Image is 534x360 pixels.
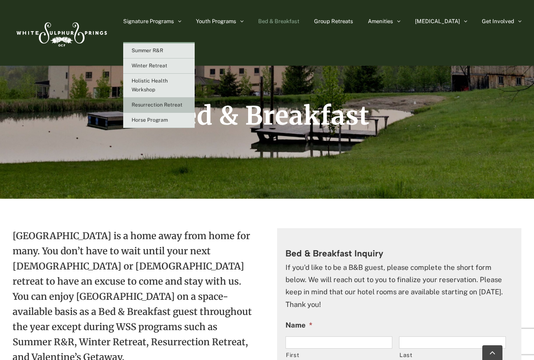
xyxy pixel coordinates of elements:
[415,19,460,24] span: [MEDICAL_DATA]
[123,98,195,113] a: Resurrection Retreat
[196,19,236,24] span: Youth Programs
[123,113,195,128] a: Horse Program
[132,102,182,108] span: Resurrection Retreat
[123,19,174,24] span: Signature Programs
[482,19,514,24] span: Get Involved
[368,19,393,24] span: Amenities
[286,321,312,330] label: Name
[164,100,370,131] span: Bed & Breakfast
[123,74,195,98] a: Holistic Health Workshop
[13,13,109,53] img: White Sulphur Springs Logo
[132,78,168,93] span: Holistic Health Workshop
[286,261,513,311] p: If you'd like to be a B&B guest, please complete the short form below. We will reach out to you t...
[132,63,167,69] span: Winter Retreat
[123,43,195,59] a: Summer R&R
[286,248,513,259] h3: Bed & Breakfast Inquiry
[132,48,163,53] span: Summer R&R
[123,59,195,74] a: Winter Retreat
[258,19,299,24] span: Bed & Breakfast
[132,117,168,123] span: Horse Program
[314,19,353,24] span: Group Retreats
